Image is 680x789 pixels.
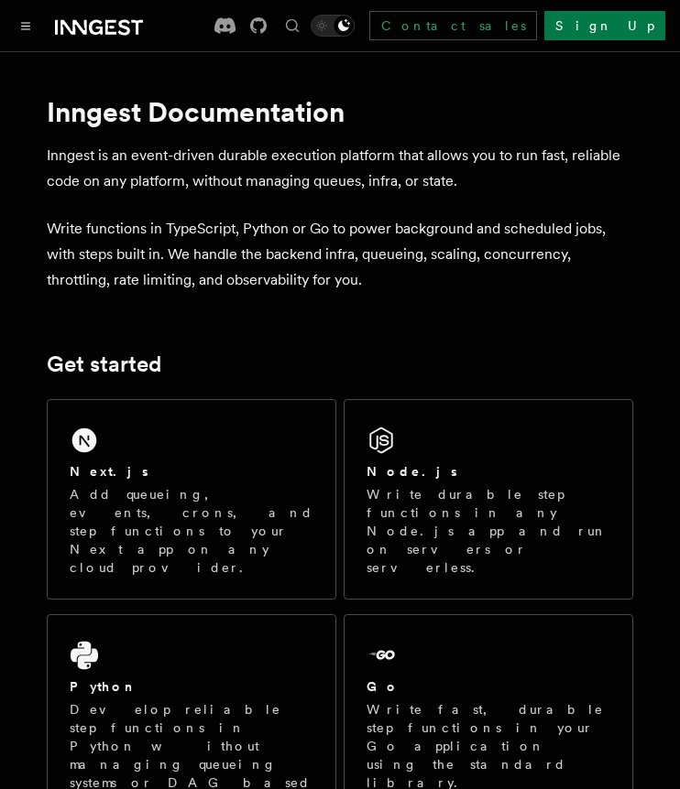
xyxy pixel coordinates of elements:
[367,462,457,481] h2: Node.js
[367,677,400,696] h2: Go
[47,351,161,377] a: Get started
[281,15,303,37] button: Find something...
[47,95,633,128] h1: Inngest Documentation
[344,399,633,600] a: Node.jsWrite durable step functions in any Node.js app and run on servers or serverless.
[369,11,537,40] a: Contact sales
[47,216,633,293] p: Write functions in TypeScript, Python or Go to power background and scheduled jobs, with steps bu...
[70,677,137,696] h2: Python
[311,15,355,37] button: Toggle dark mode
[70,485,313,577] p: Add queueing, events, crons, and step functions to your Next app on any cloud provider.
[367,485,610,577] p: Write durable step functions in any Node.js app and run on servers or serverless.
[15,15,37,37] button: Toggle navigation
[544,11,665,40] a: Sign Up
[70,462,148,481] h2: Next.js
[47,399,336,600] a: Next.jsAdd queueing, events, crons, and step functions to your Next app on any cloud provider.
[47,143,633,194] p: Inngest is an event-driven durable execution platform that allows you to run fast, reliable code ...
